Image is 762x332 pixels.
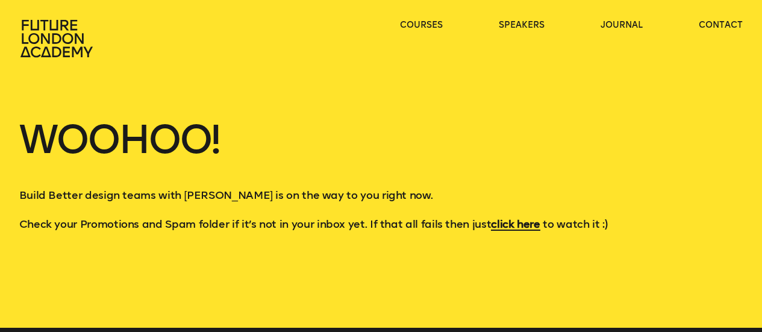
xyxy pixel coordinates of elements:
p: Check your Promotions and Spam folder if it’s not in your inbox yet. If that all fails then just ... [19,217,743,231]
a: journal [601,19,643,31]
a: click here [491,218,540,231]
a: speakers [499,19,545,31]
h1: Woohoo! [19,121,743,188]
a: contact [699,19,743,31]
a: courses [400,19,443,31]
p: Build Better design teams with [PERSON_NAME] is on the way to you right now. [19,188,743,202]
